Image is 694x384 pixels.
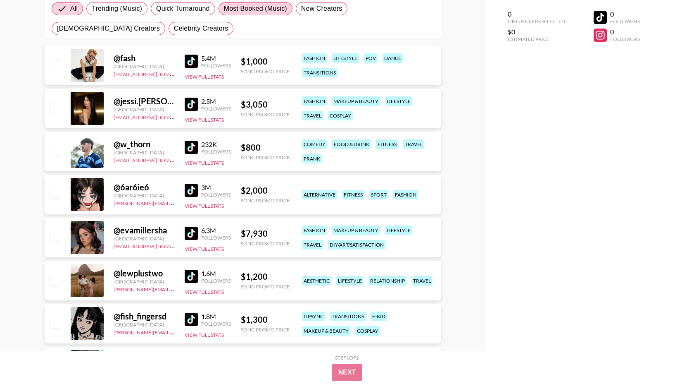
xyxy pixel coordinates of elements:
[364,53,378,63] div: pov
[201,312,231,321] div: 1.8M
[355,326,380,336] div: cosplay
[114,156,197,163] a: [EMAIL_ADDRESS][DOMAIN_NAME]
[201,183,231,192] div: 3M
[411,276,433,286] div: travel
[508,18,565,24] div: Influencers Selected
[114,53,175,63] div: @ fash
[302,68,337,77] div: transitions
[332,53,359,63] div: lifestyle
[653,343,684,374] iframe: Drift Widget Chat Controller
[342,190,364,199] div: fitness
[114,149,175,156] div: [GEOGRAPHIC_DATA]
[369,190,388,199] div: sport
[508,36,565,42] div: Estimated Price
[185,203,224,209] button: View Full Stats
[114,182,175,192] div: @ 6ar6ie6
[156,4,210,14] span: Quick Turnaround
[185,184,198,197] img: TikTok
[385,226,412,235] div: lifestyle
[241,283,290,290] div: Song Promo Price
[201,269,231,278] div: 1.6M
[185,141,198,154] img: TikTok
[610,10,640,18] div: 0
[185,55,198,68] img: TikTok
[201,62,231,69] div: Followers
[185,246,224,252] button: View Full Stats
[241,111,290,118] div: Song Promo Price
[302,96,327,106] div: fashion
[241,326,290,333] div: Song Promo Price
[201,235,231,241] div: Followers
[241,271,290,282] div: $ 1,200
[201,97,231,106] div: 2.5M
[328,111,353,120] div: cosplay
[241,185,290,196] div: $ 2,000
[224,4,287,14] span: Most Booked (Music)
[393,190,418,199] div: fashion
[114,113,197,120] a: [EMAIL_ADDRESS][DOMAIN_NAME]
[241,99,290,110] div: $ 3,050
[336,276,364,286] div: lifestyle
[302,240,323,250] div: travel
[114,225,175,235] div: @ evamillersha
[368,276,406,286] div: relationship
[403,139,424,149] div: travel
[302,111,323,120] div: travel
[302,312,325,321] div: lipsync
[57,24,160,34] span: [DEMOGRAPHIC_DATA] Creators
[92,4,142,14] span: Trending (Music)
[114,106,175,113] div: [GEOGRAPHIC_DATA]
[201,140,231,149] div: 232K
[185,270,198,283] img: TikTok
[508,28,565,36] div: $0
[383,53,403,63] div: dance
[302,326,350,336] div: makeup & beauty
[385,96,412,106] div: lifestyle
[241,56,290,67] div: $ 1,000
[114,285,236,293] a: [PERSON_NAME][EMAIL_ADDRESS][DOMAIN_NAME]
[114,96,175,106] div: @ jessi.[PERSON_NAME]
[376,139,398,149] div: fitness
[114,311,175,322] div: @ fish_fingersd
[610,36,640,42] div: Followers
[185,160,224,166] button: View Full Stats
[302,276,331,286] div: aesthetic
[185,227,198,240] img: TikTok
[301,4,342,14] span: New Creators
[201,106,231,112] div: Followers
[114,199,236,206] a: [PERSON_NAME][EMAIL_ADDRESS][DOMAIN_NAME]
[201,192,231,198] div: Followers
[174,24,228,34] span: Celebrity Creators
[114,63,175,70] div: [GEOGRAPHIC_DATA]
[185,74,224,80] button: View Full Stats
[610,18,640,24] div: Followers
[185,98,198,111] img: TikTok
[185,289,224,295] button: View Full Stats
[335,355,359,361] div: Step 1 of 2
[241,154,290,161] div: Song Promo Price
[332,364,363,381] button: Next
[332,139,371,149] div: food & drink
[302,154,322,163] div: prank
[114,268,175,278] div: @ lewplustwo
[114,235,175,242] div: [GEOGRAPHIC_DATA]
[302,190,337,199] div: alternative
[302,139,327,149] div: comedy
[241,68,290,74] div: Song Promo Price
[302,53,327,63] div: fashion
[185,117,224,123] button: View Full Stats
[241,240,290,247] div: Song Promo Price
[508,10,565,18] div: 0
[201,278,231,284] div: Followers
[114,278,175,285] div: [GEOGRAPHIC_DATA]
[185,313,198,326] img: TikTok
[241,197,290,204] div: Song Promo Price
[610,28,640,36] div: 0
[114,322,175,328] div: [GEOGRAPHIC_DATA]
[302,226,327,235] div: fashion
[114,70,197,77] a: [EMAIL_ADDRESS][DOMAIN_NAME]
[332,96,380,106] div: makeup & beauty
[185,332,224,338] button: View Full Stats
[371,312,387,321] div: e-kid
[201,226,231,235] div: 6.3M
